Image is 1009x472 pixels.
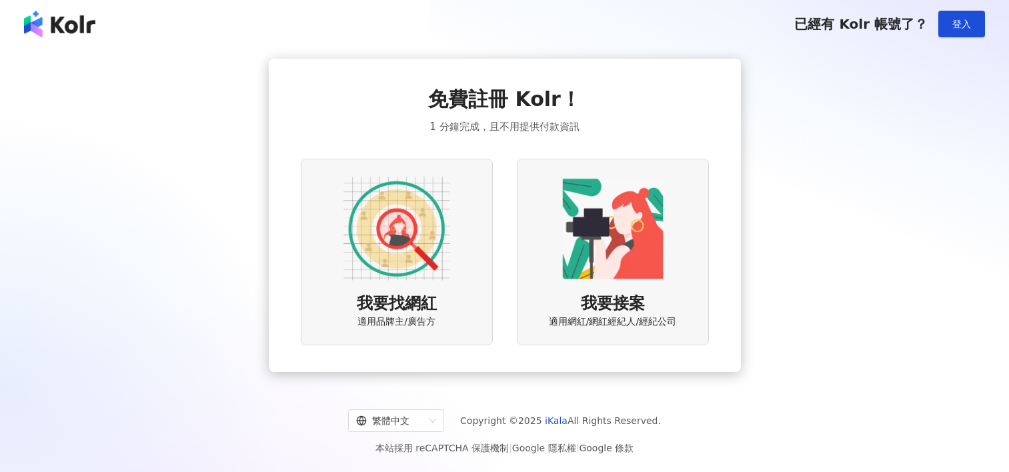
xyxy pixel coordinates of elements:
[794,16,928,32] span: 已經有 Kolr 帳號了？
[952,19,971,29] span: 登入
[509,443,512,453] span: |
[549,315,676,329] span: 適用網紅/網紅經紀人/經紀公司
[375,440,634,456] span: 本站採用 reCAPTCHA 保護機制
[429,119,579,135] span: 1 分鐘完成，且不用提供付款資訊
[576,443,580,453] span: |
[938,11,985,37] button: 登入
[579,443,634,453] a: Google 條款
[357,315,435,329] span: 適用品牌主/廣告方
[428,85,581,113] span: 免費註冊 Kolr！
[460,413,661,429] span: Copyright © 2025 All Rights Reserved.
[357,293,437,315] span: 我要找網紅
[512,443,576,453] a: Google 隱私權
[581,293,645,315] span: 我要接案
[343,175,450,282] img: AD identity option
[24,11,95,37] img: logo
[356,410,424,431] div: 繁體中文
[560,175,666,282] img: KOL identity option
[545,415,568,426] a: iKala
